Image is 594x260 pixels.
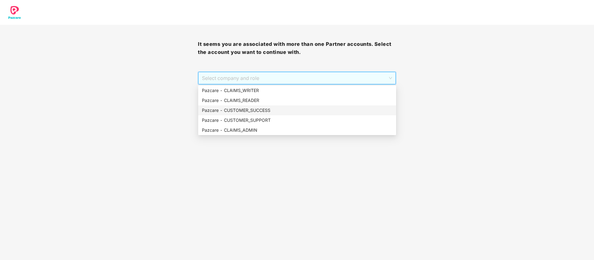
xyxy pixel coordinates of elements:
[202,97,392,104] div: Pazcare - CLAIMS_READER
[198,86,396,95] div: Pazcare - CLAIMS_WRITER
[202,107,392,114] div: Pazcare - CUSTOMER_SUCCESS
[198,105,396,115] div: Pazcare - CUSTOMER_SUCCESS
[198,40,396,56] h3: It seems you are associated with more than one Partner accounts. Select the account you want to c...
[202,87,392,94] div: Pazcare - CLAIMS_WRITER
[202,117,392,124] div: Pazcare - CUSTOMER_SUPPORT
[198,95,396,105] div: Pazcare - CLAIMS_READER
[198,125,396,135] div: Pazcare - CLAIMS_ADMIN
[202,72,392,84] span: Select company and role
[202,127,392,134] div: Pazcare - CLAIMS_ADMIN
[198,115,396,125] div: Pazcare - CUSTOMER_SUPPORT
